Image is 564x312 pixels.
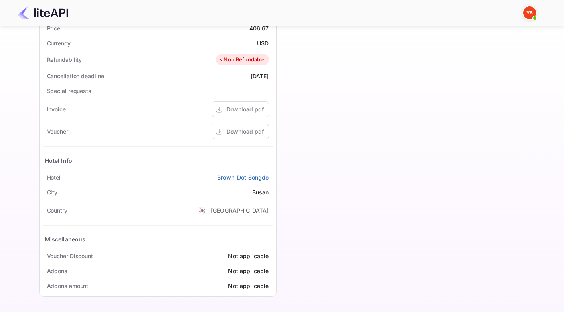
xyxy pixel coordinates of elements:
div: Currency [47,39,71,47]
div: Cancellation deadline [47,72,104,80]
div: Voucher Discount [47,252,93,260]
div: Not applicable [228,282,269,290]
div: Special requests [47,87,91,95]
div: City [47,188,58,197]
img: LiteAPI Logo [18,6,68,19]
div: Addons amount [47,282,89,290]
a: Brown-Dot Songdo [217,173,269,182]
div: Not applicable [228,252,269,260]
div: Invoice [47,105,66,113]
div: Non Refundable [218,56,265,64]
div: Download pdf [226,105,264,113]
div: Voucher [47,127,68,136]
div: [GEOGRAPHIC_DATA] [211,206,269,215]
div: Miscellaneous [45,235,86,243]
div: 406.67 [249,24,269,32]
div: [DATE] [251,72,269,80]
div: Country [47,206,67,215]
div: Download pdf [226,127,264,136]
div: Price [47,24,61,32]
div: Hotel Info [45,156,73,165]
div: Refundability [47,55,82,64]
div: USD [257,39,269,47]
div: Addons [47,267,67,275]
div: Not applicable [228,267,269,275]
span: United States [198,203,207,217]
div: Busan [252,188,269,197]
div: Hotel [47,173,61,182]
img: Yandex Support [523,6,536,19]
